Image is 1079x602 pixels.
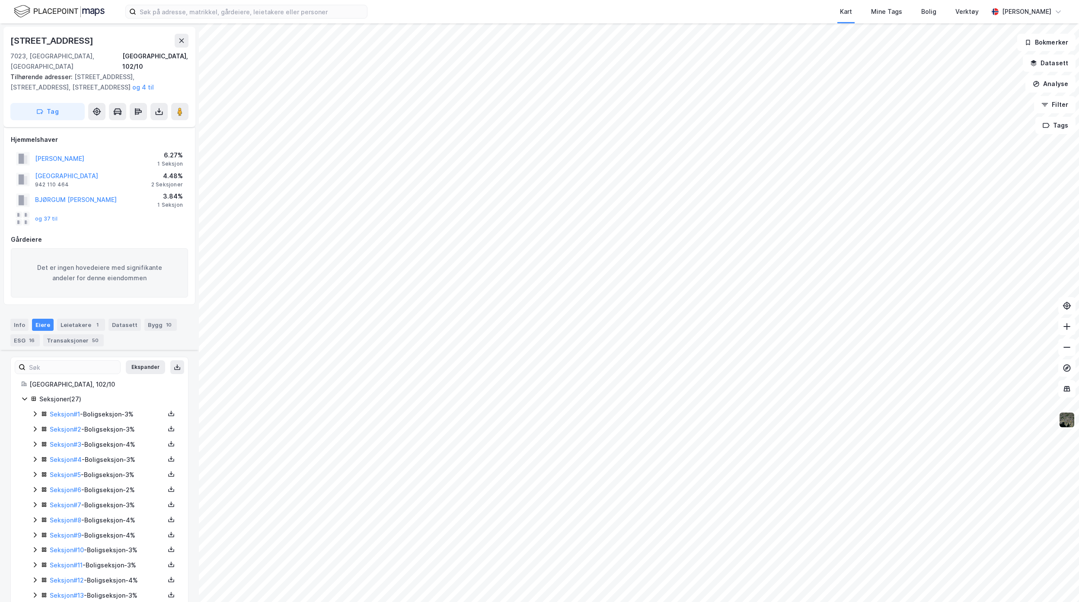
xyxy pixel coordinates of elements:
div: Datasett [109,319,141,331]
a: Seksjon#7 [50,501,81,509]
iframe: Chat Widget [1036,560,1079,602]
div: Gårdeiere [11,234,188,245]
div: Info [10,319,29,331]
div: [STREET_ADDRESS] [10,34,95,48]
div: 1 [93,320,102,329]
button: Tag [10,103,85,120]
div: Leietakere [57,319,105,331]
div: Hjemmelshaver [11,134,188,145]
div: - Boligseksjon - 3% [50,590,165,601]
button: Tags [1035,117,1076,134]
div: [GEOGRAPHIC_DATA], 102/10 [29,379,178,390]
div: Bygg [144,319,177,331]
a: Seksjon#9 [50,532,81,539]
a: Seksjon#10 [50,546,84,554]
div: - Boligseksjon - 3% [50,500,165,510]
div: [PERSON_NAME] [1002,6,1051,17]
a: Seksjon#3 [50,441,81,448]
div: - Boligseksjon - 3% [50,409,165,419]
div: - Boligseksjon - 4% [50,515,165,525]
button: Bokmerker [1017,34,1076,51]
a: Seksjon#1 [50,410,80,418]
div: Kontrollprogram for chat [1036,560,1079,602]
a: Seksjon#11 [50,561,83,569]
span: Tilhørende adresser: [10,73,74,80]
div: Seksjoner ( 27 ) [39,394,178,404]
div: 1 Seksjon [157,202,183,208]
div: 4.48% [151,171,183,181]
div: Mine Tags [871,6,902,17]
button: Datasett [1023,54,1076,72]
input: Søk på adresse, matrikkel, gårdeiere, leietakere eller personer [136,5,367,18]
div: 942 110 464 [35,181,69,188]
a: Seksjon#4 [50,456,82,463]
a: Seksjon#12 [50,576,84,584]
div: Transaksjoner [43,334,104,346]
div: 6.27% [157,150,183,160]
div: - Boligseksjon - 3% [50,560,165,570]
div: Verktøy [955,6,979,17]
div: 16 [27,336,36,345]
div: - Boligseksjon - 2% [50,485,165,495]
div: 10 [164,320,173,329]
div: - Boligseksjon - 4% [50,530,165,541]
div: 50 [90,336,100,345]
a: Seksjon#13 [50,592,84,599]
a: Seksjon#8 [50,516,81,524]
div: - Boligseksjon - 3% [50,545,165,555]
div: 7023, [GEOGRAPHIC_DATA], [GEOGRAPHIC_DATA] [10,51,122,72]
div: Eiere [32,319,54,331]
div: 3.84% [157,191,183,202]
div: ESG [10,334,40,346]
img: logo.f888ab2527a4732fd821a326f86c7f29.svg [14,4,105,19]
a: Seksjon#6 [50,486,81,493]
div: - Boligseksjon - 3% [50,424,165,435]
button: Filter [1034,96,1076,113]
div: Kart [840,6,852,17]
div: Det er ingen hovedeiere med signifikante andeler for denne eiendommen [11,248,188,298]
input: Søk [26,361,120,374]
div: - Boligseksjon - 3% [50,455,165,465]
div: 1 Seksjon [157,160,183,167]
a: Seksjon#5 [50,471,81,478]
div: [GEOGRAPHIC_DATA], 102/10 [122,51,188,72]
img: 9k= [1059,412,1075,428]
div: Bolig [921,6,936,17]
div: - Boligseksjon - 4% [50,439,165,450]
div: 2 Seksjoner [151,181,183,188]
div: [STREET_ADDRESS], [STREET_ADDRESS], [STREET_ADDRESS] [10,72,182,93]
button: Ekspander [126,360,165,374]
div: - Boligseksjon - 3% [50,470,165,480]
div: - Boligseksjon - 4% [50,575,165,586]
a: Seksjon#2 [50,426,81,433]
button: Analyse [1025,75,1076,93]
